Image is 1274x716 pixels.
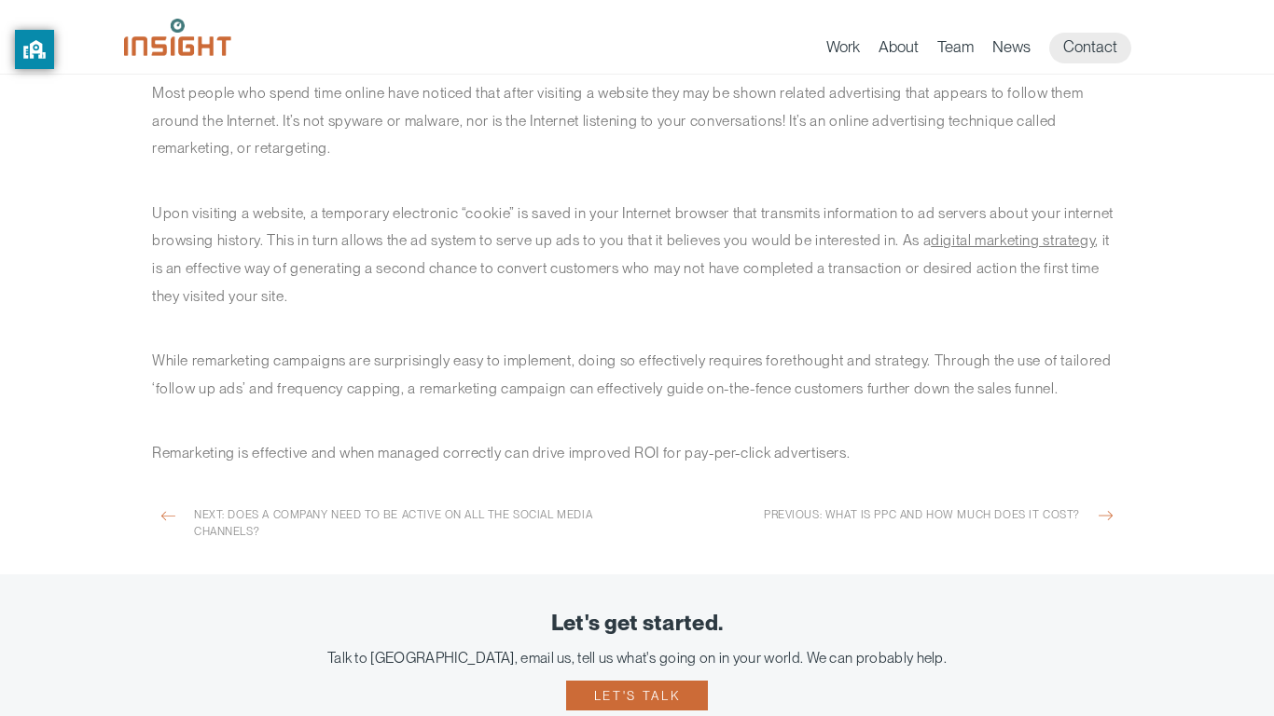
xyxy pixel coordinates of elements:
[666,506,1080,530] span: Previous: What is PPC and how much does it cost?
[28,612,1246,636] div: Let's get started.
[152,506,617,541] a: Next: Does a company need to be active on all the social media channels?
[1049,33,1131,63] a: Contact
[992,37,1031,63] a: News
[931,231,1095,249] a: digital marketing strategy
[826,37,860,63] a: Work
[152,347,1122,402] p: While remarketing campaigns are surprisingly easy to implement, doing so effectively requires for...
[15,30,54,69] button: privacy banner
[826,33,1150,63] nav: primary navigation menu
[879,37,919,63] a: About
[566,681,708,710] a: Let's talk
[152,200,1122,310] p: Upon visiting a website, a temporary electronic “cookie” is saved in your Internet browser that t...
[937,37,974,63] a: Team
[28,649,1246,667] div: Talk to [GEOGRAPHIC_DATA], email us, tell us what's going on in your world. We can probably help.
[152,79,1122,162] p: Most people who spend time online have noticed that after visiting a website they may be shown re...
[194,506,608,541] span: Next: Does a company need to be active on all the social media channels?
[657,506,1122,530] a: Previous: What is PPC and how much does it cost?
[124,19,231,56] img: Insight Marketing Design
[152,439,1122,467] p: Remarketing is effective and when managed correctly can drive improved ROI for pay-per-click adve...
